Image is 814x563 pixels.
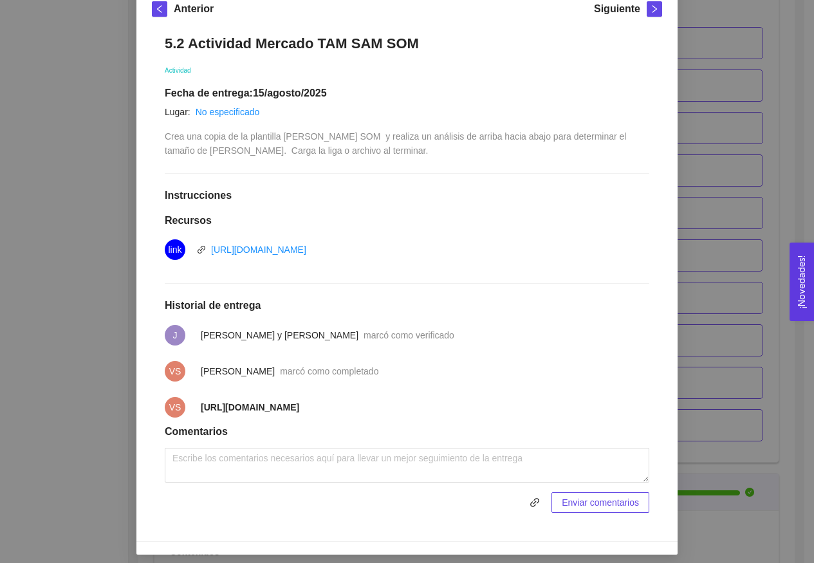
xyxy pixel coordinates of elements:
[169,361,181,382] span: VS
[153,5,167,14] span: left
[152,1,167,17] button: left
[201,330,358,340] span: [PERSON_NAME] y [PERSON_NAME]
[174,1,214,17] h5: Anterior
[165,214,649,227] h1: Recursos
[169,397,181,418] span: VS
[364,330,454,340] span: marcó como verificado
[280,366,378,376] span: marcó como completado
[165,35,649,52] h1: 5.2 Actividad Mercado TAM SAM SOM
[165,425,649,438] h1: Comentarios
[165,299,649,312] h1: Historial de entrega
[201,366,275,376] span: [PERSON_NAME]
[197,245,206,254] span: link
[525,497,544,508] span: link
[165,189,649,202] h1: Instrucciones
[594,1,640,17] h5: Siguiente
[647,1,662,17] button: right
[165,105,190,119] article: Lugar:
[524,497,545,508] span: link
[196,107,260,117] a: No especificado
[551,492,649,513] button: Enviar comentarios
[647,5,661,14] span: right
[211,245,306,255] a: [URL][DOMAIN_NAME]
[201,402,299,412] strong: [URL][DOMAIN_NAME]
[165,131,629,156] span: Crea una copia de la plantilla [PERSON_NAME] SOM y realiza un análisis de arriba hacia abajo para...
[790,243,814,321] button: Open Feedback Widget
[165,87,649,100] h1: Fecha de entrega: 15/agosto/2025
[524,492,545,513] button: link
[168,239,181,260] span: link
[173,325,178,346] span: J
[165,67,191,74] span: Actividad
[562,495,639,510] span: Enviar comentarios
